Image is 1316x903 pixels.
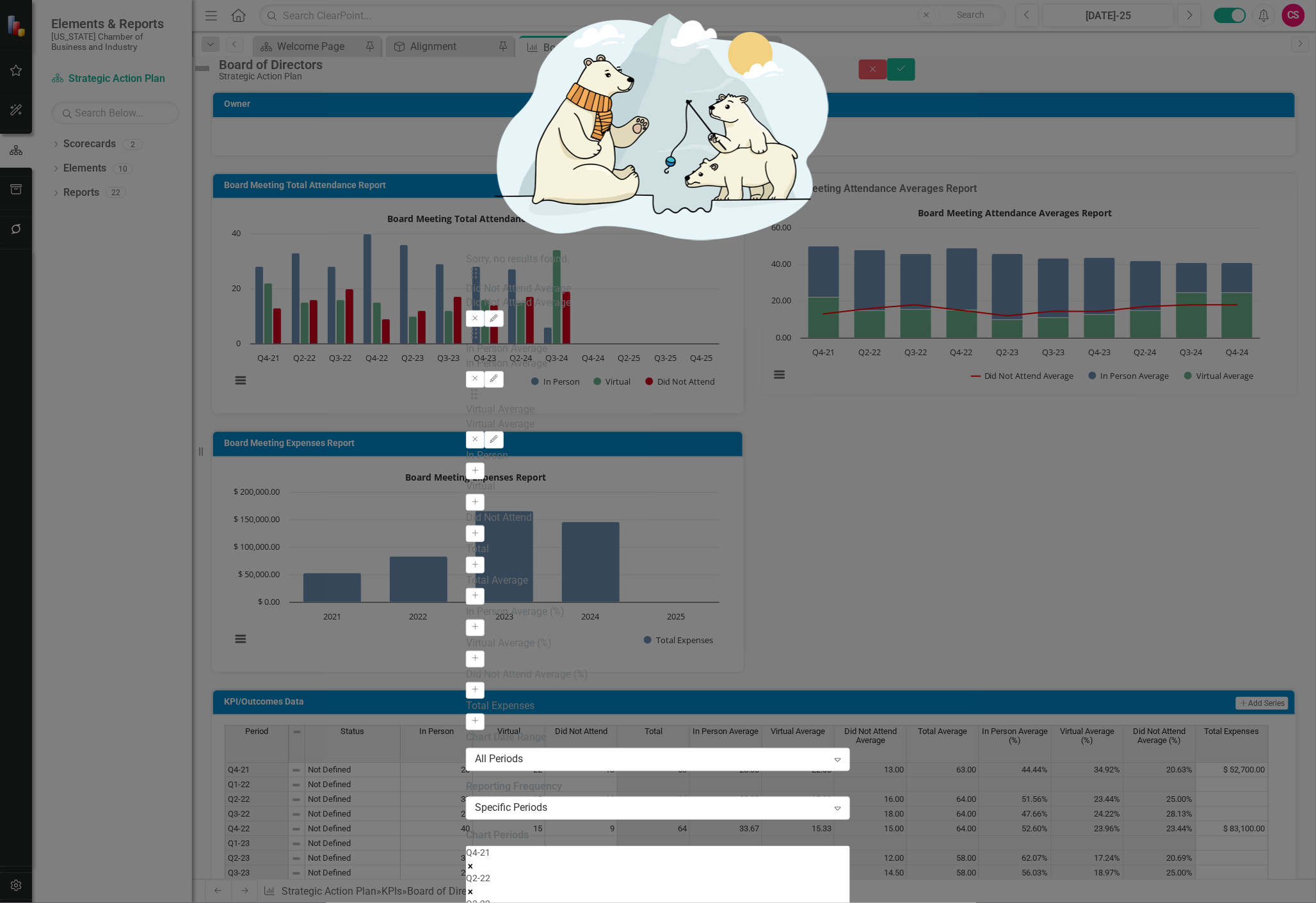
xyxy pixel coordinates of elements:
[466,417,850,432] div: Virtual Average
[466,479,850,494] div: Virtual
[466,884,850,897] div: Remove Q2-22
[466,342,850,356] div: In Person Average
[466,605,850,619] div: In Person Average (%)
[475,801,828,816] div: Specific Periods
[466,730,850,745] label: Chart Date Range
[466,542,850,557] div: Total
[466,356,850,371] div: In Person Average
[475,752,828,767] div: All Periods
[466,511,850,525] div: Did Not Attend
[466,296,850,310] div: Did Not Attend Average
[466,699,850,714] div: Total Expenses
[466,859,850,872] div: Remove Q4-21
[466,252,850,267] div: Sorry, no results found.
[466,573,850,588] div: Total Average
[466,403,850,417] div: Virtual Average
[466,872,850,884] div: Q2-22
[466,828,850,843] label: Chart Periods
[466,779,850,794] label: Reporting Frequency
[466,667,850,682] div: Did Not Attend Average (%)
[466,282,850,296] div: Did Not Attend Average
[466,846,850,859] div: Q4-21
[466,636,850,651] div: Virtual Average (%)
[466,449,850,463] div: In Person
